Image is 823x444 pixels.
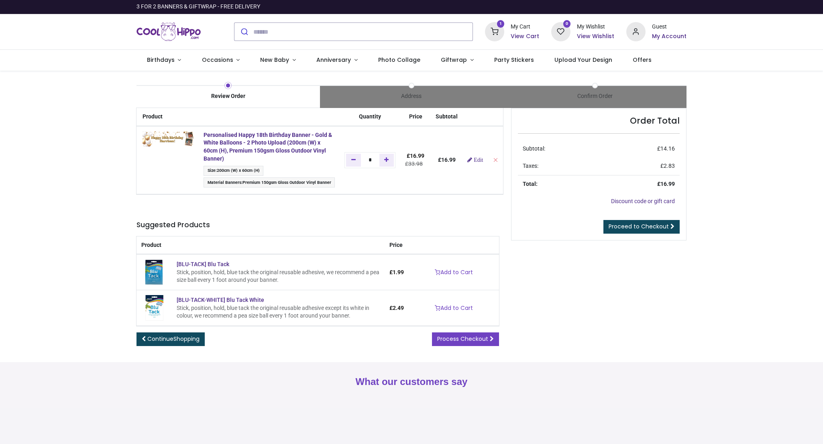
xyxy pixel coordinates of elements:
a: Proceed to Checkout [603,220,680,234]
span: £ [389,305,404,311]
a: 0 [551,28,570,35]
button: Submit [234,23,253,41]
span: Material Banners [208,180,241,185]
strong: Total: [523,181,538,187]
div: Confirm Order [503,92,687,100]
span: Giftwrap [441,56,467,64]
div: Stick, position, hold, blue tack the original reusable adhesive, we recommend a pea size ball eve... [177,269,379,284]
td: Taxes: [518,157,605,175]
span: Party Stickers [494,56,534,64]
a: 1 [485,28,504,35]
span: £ [657,145,675,152]
span: 2.83 [664,163,675,169]
del: £ [405,161,423,167]
th: Price [385,236,409,255]
a: Discount code or gift card [611,198,675,204]
span: New Baby [260,56,289,64]
td: Subtotal: [518,140,605,158]
span: Photo Collage [378,56,420,64]
a: Occasions [191,50,250,71]
strong: £ [657,181,675,187]
a: Remove from cart [493,157,498,163]
a: [BLU-TACK] Blu Tack [177,261,229,267]
span: Edit [474,157,483,163]
a: Logo of Cool Hippo [136,20,201,43]
a: Add to Cart [430,301,478,315]
span: Upload Your Design [554,56,612,64]
a: Process Checkout [432,332,499,346]
th: Product [136,108,199,126]
div: My Cart [511,23,539,31]
span: 1.99 [393,269,404,275]
sup: 0 [563,20,571,28]
a: New Baby [250,50,306,71]
h5: Suggested Products [136,220,499,230]
h2: What our customers say [136,375,687,389]
a: Birthdays [136,50,191,71]
a: Remove one [346,154,361,167]
span: Occasions [202,56,233,64]
a: Add to Cart [430,266,478,279]
div: Address [320,92,503,100]
img: wHWnobnnY0PEAAAAABJRU5ErkJggg== [143,131,194,147]
a: Anniversary [306,50,368,71]
h4: Order Total [518,115,680,126]
a: Personalised Happy 18th Birthday Banner - Gold & White Balloons - 2 Photo Upload (200cm (W) x 60c... [204,132,332,162]
a: My Account [652,33,687,41]
img: Cool Hippo [136,20,201,43]
span: 16.99 [660,181,675,187]
th: Price [400,108,431,126]
span: Quantity [359,113,381,120]
a: Giftwrap [430,50,484,71]
a: [BLU-TACK] Blu Tack [141,269,167,275]
div: Review Order [136,92,320,100]
span: : [204,166,263,176]
a: View Cart [511,33,539,41]
span: £ [660,163,675,169]
span: Anniversary [316,56,351,64]
sup: 1 [497,20,505,28]
span: Continue [147,335,200,343]
span: : [204,177,335,187]
a: View Wishlist [577,33,614,41]
span: 16.99 [441,157,456,163]
span: Birthdays [147,56,175,64]
div: Stick, position, hold, blue tack the original reusable adhesive except its white in colour, we re... [177,304,379,320]
img: [BLU-TACK-WHITE] Blu Tack White [141,295,167,321]
span: Offers [633,56,652,64]
th: Product [136,236,384,255]
a: Edit [467,157,483,163]
span: 2.49 [393,305,404,311]
span: 200cm (W) x 60cm (H) [217,168,260,173]
img: [BLU-TACK] Blu Tack [141,259,167,285]
span: Proceed to Checkout [609,222,669,230]
a: ContinueShopping [136,332,205,346]
a: Add one [379,154,394,167]
span: Size [208,168,216,173]
span: Process Checkout [437,335,488,343]
span: 16.99 [410,153,424,159]
b: £ [438,157,456,163]
span: £ [389,269,404,275]
div: My Wishlist [577,23,614,31]
span: Premium 150gsm Gloss Outdoor Vinyl Banner [242,180,331,185]
div: 3 FOR 2 BANNERS & GIFTWRAP - FREE DELIVERY [136,3,260,11]
div: Guest [652,23,687,31]
a: [BLU-TACK-WHITE] Blu Tack White [177,297,264,303]
th: Subtotal [431,108,462,126]
a: [BLU-TACK-WHITE] Blu Tack White [141,304,167,311]
span: 14.16 [660,145,675,152]
span: 33.98 [408,161,423,167]
span: £ [407,153,424,159]
span: Shopping [173,335,200,343]
iframe: Customer reviews powered by Trustpilot [518,3,687,11]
